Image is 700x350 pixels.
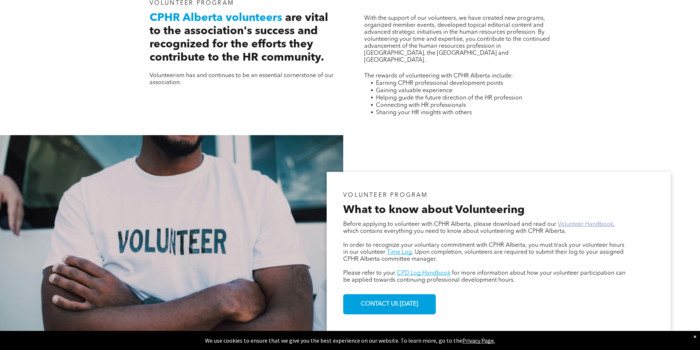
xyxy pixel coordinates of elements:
[693,333,696,340] div: Dismiss notification
[343,192,428,198] span: VOLUNTEER PROGRAM
[558,221,613,227] a: Volunteer Handbook
[387,249,412,255] a: Time Log
[358,297,421,311] span: CONTACT US [DATE]
[462,337,495,344] a: Privacy Page.
[343,221,556,227] span: Before applying to volunteer with CPHR Alberta, please download and read our
[150,73,334,86] span: Volunteerism has and continues to be an essential cornerstone of our association.
[343,270,625,283] span: for more information about how your volunteer participation can be applied towards continuing pro...
[376,95,522,101] span: Helping guide the future direction of the HR profession
[343,294,436,314] a: CONTACT US [DATE]
[364,73,513,79] span: The rewards of volunteering with CPHR Alberta include:
[376,110,472,116] span: Sharing your HR insights with others
[376,102,466,108] span: Connecting with HR professionals
[150,12,282,24] span: CPHR Alberta volunteers
[343,205,525,216] span: What to know about Volunteering
[150,0,234,6] span: VOLUNTEER PROGRAM
[376,88,452,94] span: Gaining valuable experience
[364,15,550,63] span: With the support of our volunteers, we have created new programs, organized member events, develo...
[343,242,624,255] span: In order to recognize your voluntary commitment with CPHR Alberta, you must track your volunteer ...
[343,249,624,262] span: . Upon completion, volunteers are required to submit their log to your assigned CPHR Alberta comm...
[397,270,450,276] a: CPD Log Handbook
[376,80,503,86] span: Earning CPHR professional development points
[343,270,395,276] span: Please refer to your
